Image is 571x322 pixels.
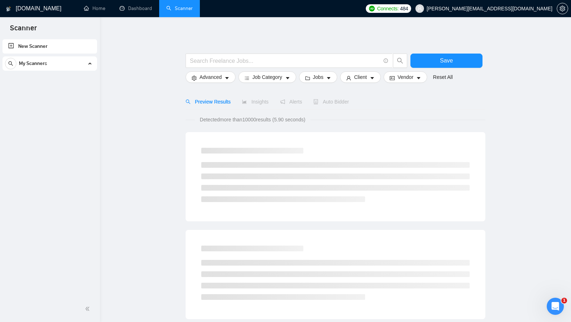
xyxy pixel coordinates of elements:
span: Vendor [398,73,413,81]
a: homeHome [84,5,105,11]
span: caret-down [326,75,331,81]
a: dashboardDashboard [120,5,152,11]
span: Preview Results [186,99,231,105]
span: caret-down [370,75,375,81]
span: user [346,75,351,81]
input: Search Freelance Jobs... [190,56,380,65]
button: userClientcaret-down [340,71,381,83]
a: setting [557,6,568,11]
span: Jobs [313,73,324,81]
span: My Scanners [19,56,47,71]
span: notification [280,99,285,104]
span: user [417,6,422,11]
span: robot [313,99,318,104]
span: Insights [242,99,268,105]
a: New Scanner [8,39,91,54]
span: 1 [561,298,567,303]
iframe: Intercom live chat [547,298,564,315]
button: search [5,58,16,69]
button: settingAdvancedcaret-down [186,71,236,83]
span: search [5,61,16,66]
span: Save [440,56,453,65]
button: barsJob Categorycaret-down [238,71,296,83]
span: setting [192,75,197,81]
span: search [186,99,191,104]
span: Connects: [377,5,399,12]
span: Alerts [280,99,302,105]
span: Job Category [252,73,282,81]
span: area-chart [242,99,247,104]
img: logo [6,3,11,15]
button: Save [410,54,482,68]
img: upwork-logo.png [369,6,375,11]
span: caret-down [285,75,290,81]
span: search [393,57,407,64]
li: My Scanners [2,56,97,74]
a: Reset All [433,73,453,81]
span: Auto Bidder [313,99,349,105]
span: double-left [85,305,92,312]
span: Client [354,73,367,81]
span: Advanced [199,73,222,81]
span: info-circle [384,59,388,63]
span: 484 [400,5,408,12]
button: idcardVendorcaret-down [384,71,427,83]
span: caret-down [224,75,229,81]
span: idcard [390,75,395,81]
span: folder [305,75,310,81]
a: searchScanner [166,5,193,11]
li: New Scanner [2,39,97,54]
span: bars [244,75,249,81]
span: caret-down [416,75,421,81]
span: Detected more than 10000 results (5.90 seconds) [195,116,310,124]
button: setting [557,3,568,14]
button: search [393,54,407,68]
button: folderJobscaret-down [299,71,338,83]
span: Scanner [4,23,42,38]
